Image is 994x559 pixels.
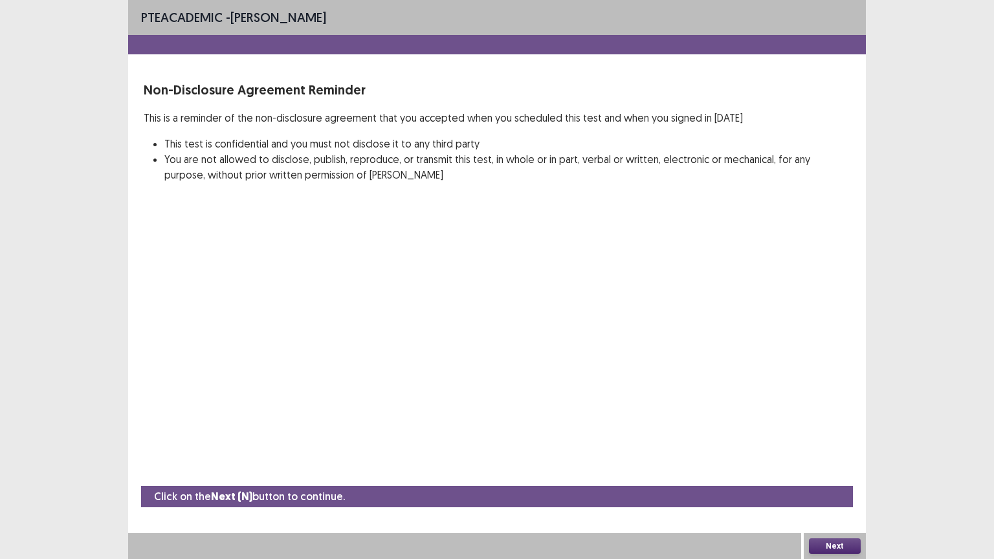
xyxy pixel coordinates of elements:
p: - [PERSON_NAME] [141,8,326,27]
strong: Next (N) [211,490,252,503]
li: This test is confidential and you must not disclose it to any third party [164,136,850,151]
p: Non-Disclosure Agreement Reminder [144,80,850,100]
span: PTE academic [141,9,223,25]
li: You are not allowed to disclose, publish, reproduce, or transmit this test, in whole or in part, ... [164,151,850,182]
p: This is a reminder of the non-disclosure agreement that you accepted when you scheduled this test... [144,110,850,126]
p: Click on the button to continue. [154,488,345,505]
button: Next [809,538,861,554]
